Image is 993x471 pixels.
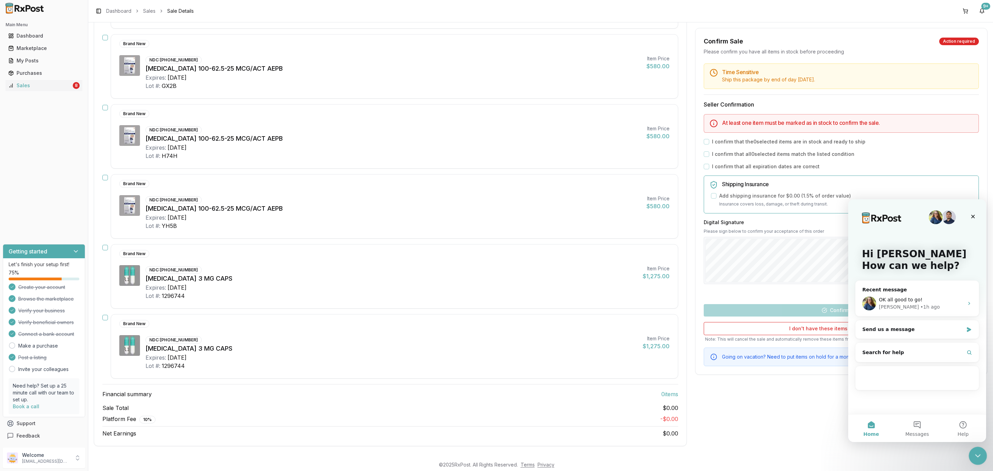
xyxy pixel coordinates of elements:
img: RxPost Logo [3,3,47,14]
h2: Main Menu [6,22,82,28]
span: Platform Fee [102,415,156,423]
div: $1,275.00 [643,342,670,350]
div: Brand New [119,250,149,258]
div: [MEDICAL_DATA] 100-62.5-25 MCG/ACT AEPB [146,204,641,213]
div: $580.00 [646,202,670,210]
span: Net Earnings [102,429,136,438]
div: Going on vacation? Need to put items on hold for a moment? [722,353,973,360]
a: Book a call [13,403,39,409]
a: Invite your colleagues [18,366,69,373]
img: Vraylar 3 MG CAPS [119,335,140,356]
div: 10 % [139,416,156,423]
h5: Time Sensitive [722,69,973,75]
a: Terms [521,462,535,468]
div: $580.00 [646,132,670,140]
span: Connect a bank account [18,331,74,338]
div: $1,275.00 [643,272,670,280]
label: Add shipping insurance for $0.00 ( 1.5 % of order value) [719,192,851,199]
div: NDC: [PHONE_NUMBER] [146,266,202,274]
div: Expires: [146,283,166,292]
div: NDC: [PHONE_NUMBER] [146,126,202,134]
div: Sales [8,82,71,89]
div: Item Price [643,265,670,272]
span: 0 item s [661,390,678,398]
span: Verify your business [18,307,65,314]
div: Lot #: [146,292,160,300]
p: Let's finish your setup first! [9,261,79,268]
a: Sales8 [6,79,82,92]
span: Post a listing [18,354,47,361]
div: Action required [939,38,979,45]
div: Expires: [146,213,166,222]
iframe: Intercom live chat [969,447,987,465]
img: Trelegy Ellipta 100-62.5-25 MCG/ACT AEPB [119,55,140,76]
div: Item Price [646,195,670,202]
button: Dashboard [3,30,85,41]
span: Feedback [17,432,40,439]
div: Item Price [643,335,670,342]
span: Create your account [18,284,65,291]
div: [MEDICAL_DATA] 100-62.5-25 MCG/ACT AEPB [146,134,641,143]
p: Note: This will cancel the sale and automatically remove these items from the marketplace. [704,337,979,342]
div: Lot #: [146,222,160,230]
div: Expires: [146,143,166,152]
div: GX2B [162,82,177,90]
div: Brand New [119,320,149,328]
span: Sale Total [102,404,129,412]
div: H74H [162,152,178,160]
span: Browse the marketplace [18,295,74,302]
h3: Seller Confirmation [704,100,979,109]
div: Item Price [646,55,670,62]
span: Financial summary [102,390,152,398]
div: Brand New [119,110,149,118]
a: Sales [143,8,156,14]
div: NDC: [PHONE_NUMBER] [146,336,202,344]
div: Item Price [646,125,670,132]
div: [DATE] [168,283,187,292]
span: 75 % [9,269,19,276]
div: Lot #: [146,362,160,370]
button: Marketplace [3,43,85,54]
div: 9+ [981,3,990,10]
a: Purchases [6,67,82,79]
p: Insurance covers loss, damage, or theft during transit. [719,201,973,208]
div: Lot #: [146,82,160,90]
p: Welcome [22,452,70,459]
h3: Digital Signature [704,219,979,226]
div: Expires: [146,353,166,362]
button: 9+ [976,6,987,17]
p: [EMAIL_ADDRESS][DOMAIN_NAME] [22,459,70,464]
img: Trelegy Ellipta 100-62.5-25 MCG/ACT AEPB [119,125,140,146]
div: NDC: [PHONE_NUMBER] [146,56,202,64]
div: Confirm Sale [704,37,743,46]
span: Verify beneficial owners [18,319,74,326]
div: Dashboard [8,32,80,39]
span: $0.00 [663,404,678,412]
div: [MEDICAL_DATA] 100-62.5-25 MCG/ACT AEPB [146,64,641,73]
div: NDC: [PHONE_NUMBER] [146,196,202,204]
h5: At least one item must be marked as in stock to confirm the sale. [722,120,973,126]
img: Vraylar 3 MG CAPS [119,265,140,286]
h5: Shipping Insurance [722,181,973,187]
div: Please confirm you have all items in stock before proceeding [704,48,979,55]
p: Please sign below to confirm your acceptance of this order [704,229,979,234]
div: [DATE] [168,353,187,362]
label: I confirm that the 0 selected items are in stock and ready to ship [712,138,865,145]
h3: Getting started [9,247,47,255]
div: Brand New [119,40,149,48]
a: Marketplace [6,42,82,54]
button: My Posts [3,55,85,66]
div: [DATE] [168,213,187,222]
